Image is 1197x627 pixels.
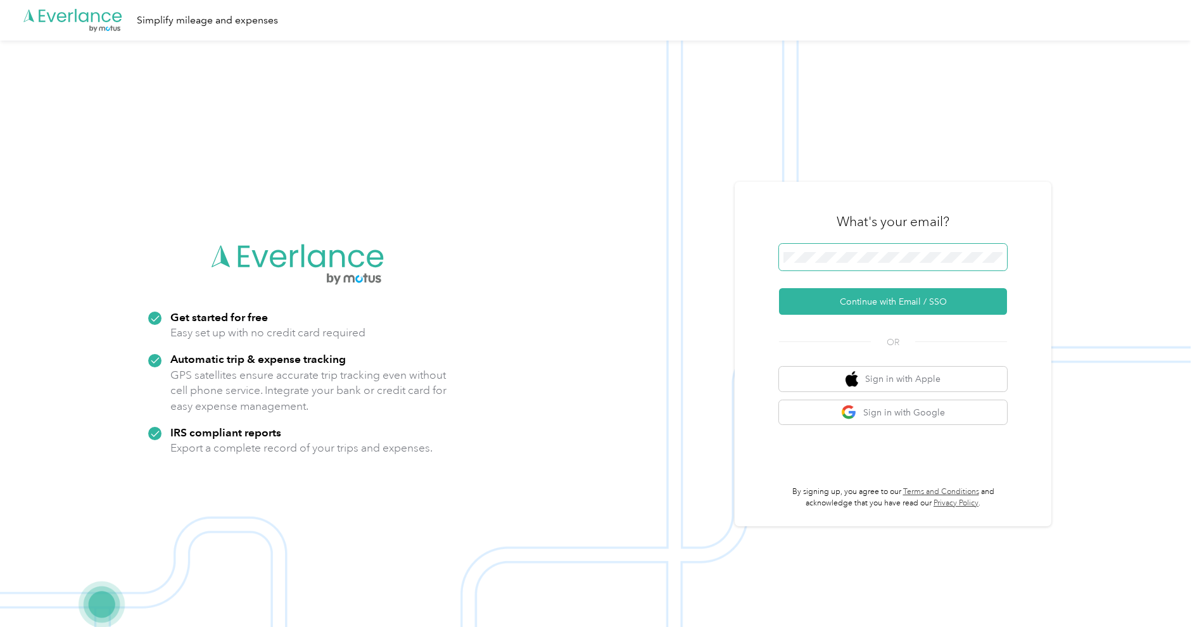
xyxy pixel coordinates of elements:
[779,486,1007,509] p: By signing up, you agree to our and acknowledge that you have read our .
[845,371,858,387] img: apple logo
[137,13,278,28] div: Simplify mileage and expenses
[170,367,447,414] p: GPS satellites ensure accurate trip tracking even without cell phone service. Integrate your bank...
[170,426,281,439] strong: IRS compliant reports
[779,400,1007,425] button: google logoSign in with Google
[170,325,365,341] p: Easy set up with no credit card required
[1126,556,1197,627] iframe: Everlance-gr Chat Button Frame
[903,487,979,497] a: Terms and Conditions
[170,352,346,365] strong: Automatic trip & expense tracking
[779,288,1007,315] button: Continue with Email / SSO
[871,336,915,349] span: OR
[170,310,268,324] strong: Get started for free
[779,367,1007,391] button: apple logoSign in with Apple
[837,213,949,231] h3: What's your email?
[170,440,433,456] p: Export a complete record of your trips and expenses.
[841,405,857,421] img: google logo
[934,498,978,508] a: Privacy Policy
